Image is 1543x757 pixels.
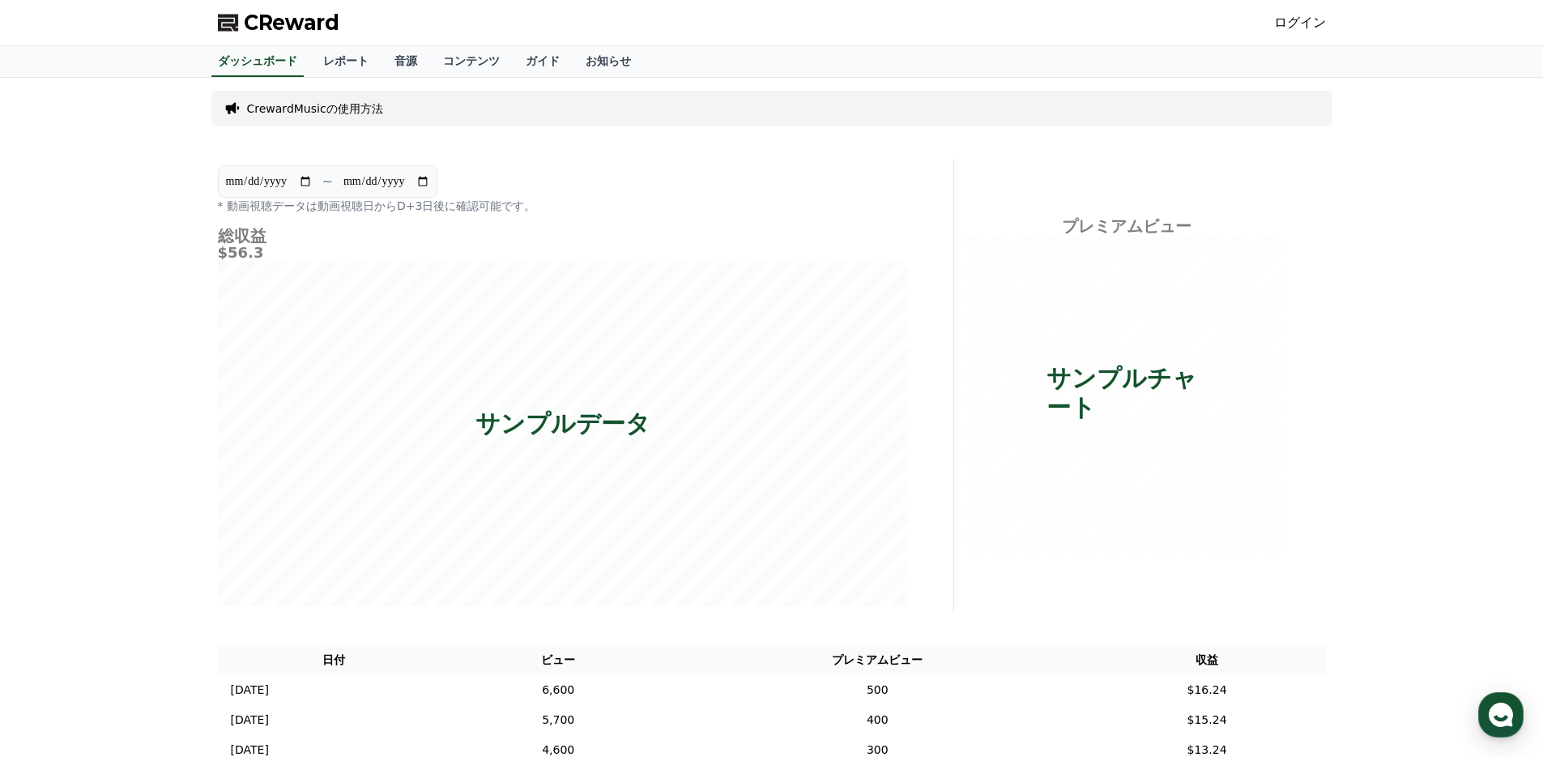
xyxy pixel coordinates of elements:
[667,675,1089,705] td: 500
[240,538,279,551] span: Settings
[1089,705,1326,735] td: $15.24
[218,645,450,675] th: 日付
[107,514,209,554] a: Messages
[475,408,650,438] p: サンプルデータ
[967,217,1287,235] h4: プレミアムビュー
[1089,645,1326,675] th: 収益
[450,705,667,735] td: 5,700
[573,46,644,77] a: お知らせ
[310,46,381,77] a: レポート
[667,705,1089,735] td: 400
[218,227,908,245] h4: 総収益
[231,682,269,699] p: [DATE]
[5,514,107,554] a: Home
[247,101,383,117] a: CrewardMusicの使用方法
[1089,675,1326,705] td: $16.24
[209,514,311,554] a: Settings
[513,46,573,77] a: ガイド
[1046,363,1206,421] p: サンプルチャート
[41,538,70,551] span: Home
[218,10,339,36] a: CReward
[218,245,908,261] h5: $56.3
[667,645,1089,675] th: プレミアムビュー
[211,46,304,77] a: ダッシュボード
[450,645,667,675] th: ビュー
[134,539,182,552] span: Messages
[430,46,513,77] a: コンテンツ
[244,10,339,36] span: CReward
[450,675,667,705] td: 6,600
[322,172,333,191] p: ~
[218,198,908,214] p: * 動画視聴データは動画視聴日からD+3日後に確認可能です。
[231,712,269,729] p: [DATE]
[381,46,430,77] a: 音源
[1274,13,1326,32] a: ログイン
